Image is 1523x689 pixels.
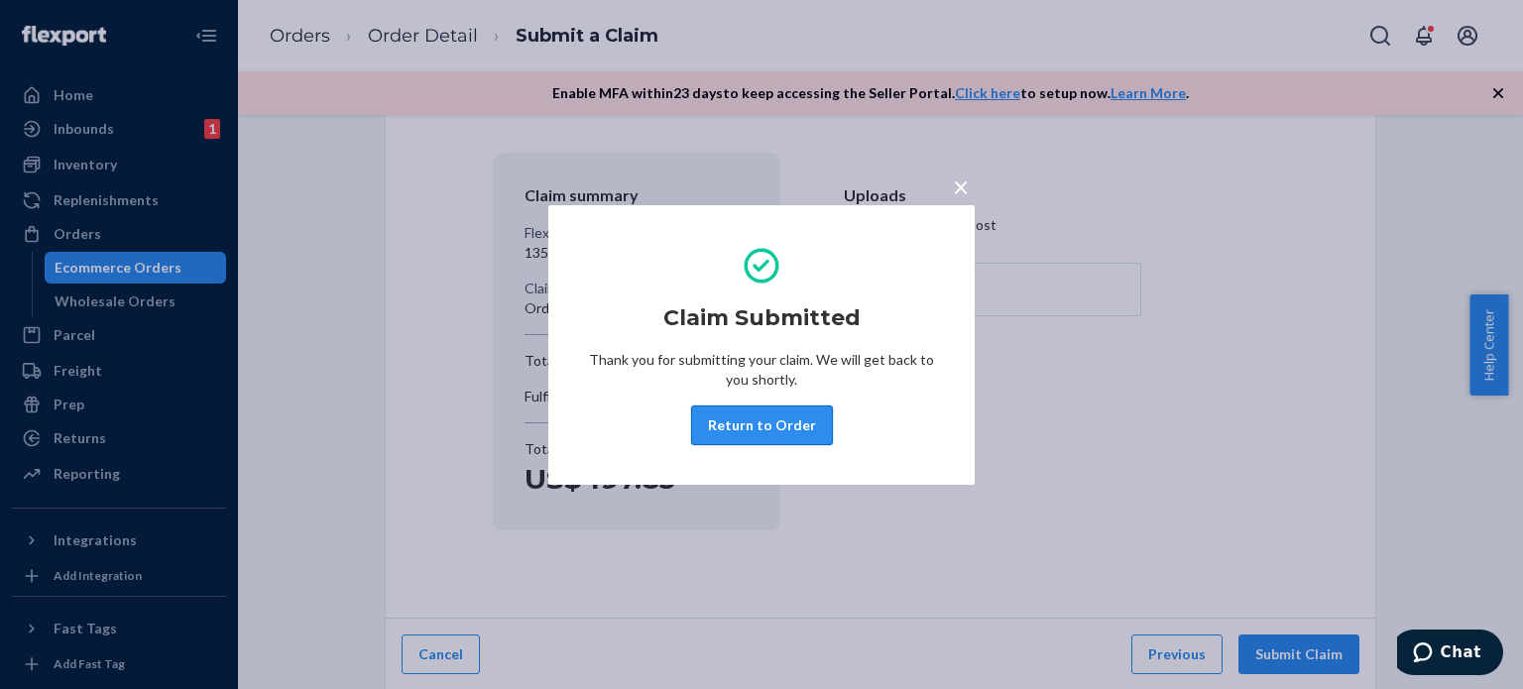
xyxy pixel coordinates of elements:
button: Return to Order [691,405,833,445]
iframe: Opens a widget where you can chat to one of our agents [1397,630,1503,679]
p: Thank you for submitting your claim. We will get back to you shortly. [588,350,935,390]
span: × [953,170,969,203]
h2: Claim Submitted [663,302,861,334]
